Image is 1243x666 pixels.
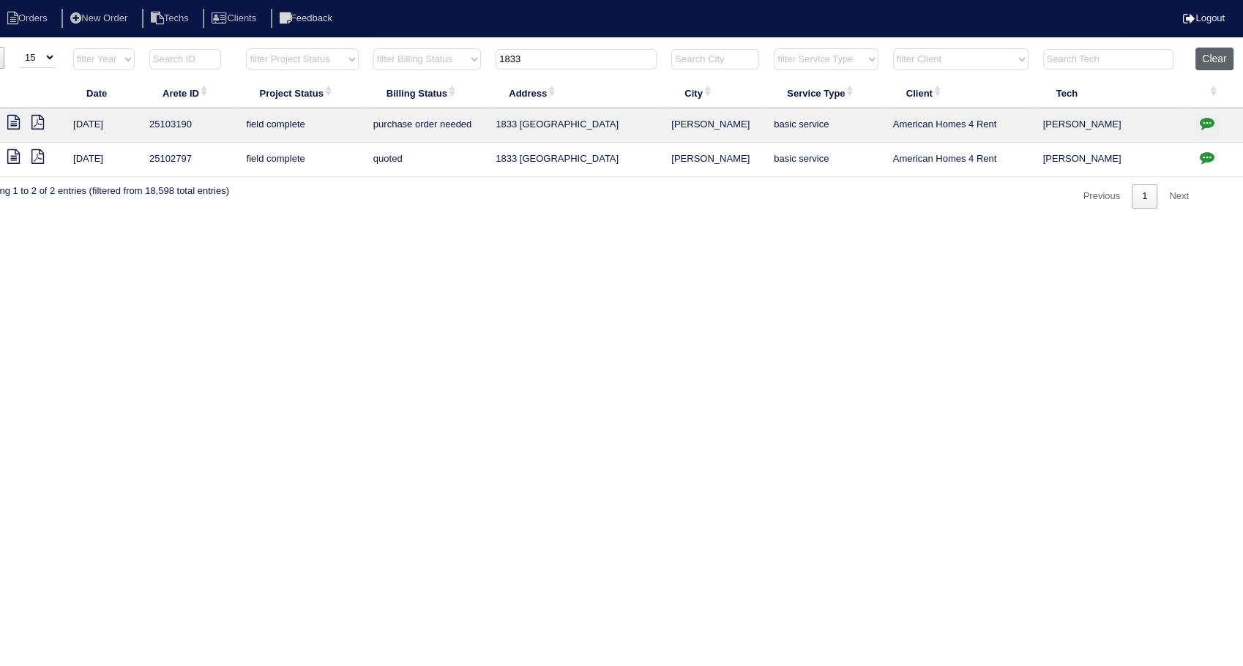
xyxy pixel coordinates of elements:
[61,12,139,23] a: New Order
[149,49,221,70] input: Search ID
[488,108,664,143] td: 1833 [GEOGRAPHIC_DATA]
[66,108,142,143] td: [DATE]
[142,9,201,29] li: Techs
[886,78,1036,108] th: Client: activate to sort column ascending
[1036,143,1189,177] td: [PERSON_NAME]
[239,143,365,177] td: field complete
[886,143,1036,177] td: American Homes 4 Rent
[61,9,139,29] li: New Order
[1036,108,1189,143] td: [PERSON_NAME]
[203,12,268,23] a: Clients
[142,108,239,143] td: 25103190
[1036,78,1189,108] th: Tech
[142,143,239,177] td: 25102797
[366,78,488,108] th: Billing Status: activate to sort column ascending
[1132,184,1157,209] a: 1
[488,143,664,177] td: 1833 [GEOGRAPHIC_DATA]
[1188,78,1243,108] th: : activate to sort column ascending
[1043,49,1173,70] input: Search Tech
[886,108,1036,143] td: American Homes 4 Rent
[239,78,365,108] th: Project Status: activate to sort column ascending
[664,108,766,143] td: [PERSON_NAME]
[66,143,142,177] td: [DATE]
[271,9,344,29] li: Feedback
[766,78,885,108] th: Service Type: activate to sort column ascending
[203,9,268,29] li: Clients
[766,108,885,143] td: basic service
[366,143,488,177] td: quoted
[671,49,759,70] input: Search City
[66,78,142,108] th: Date
[1183,12,1225,23] a: Logout
[664,143,766,177] td: [PERSON_NAME]
[1159,184,1199,209] a: Next
[142,78,239,108] th: Arete ID: activate to sort column ascending
[766,143,885,177] td: basic service
[488,78,664,108] th: Address: activate to sort column ascending
[239,108,365,143] td: field complete
[1072,184,1130,209] a: Previous
[366,108,488,143] td: purchase order needed
[664,78,766,108] th: City: activate to sort column ascending
[1195,48,1233,70] button: Clear
[496,49,657,70] input: Search Address
[142,12,201,23] a: Techs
